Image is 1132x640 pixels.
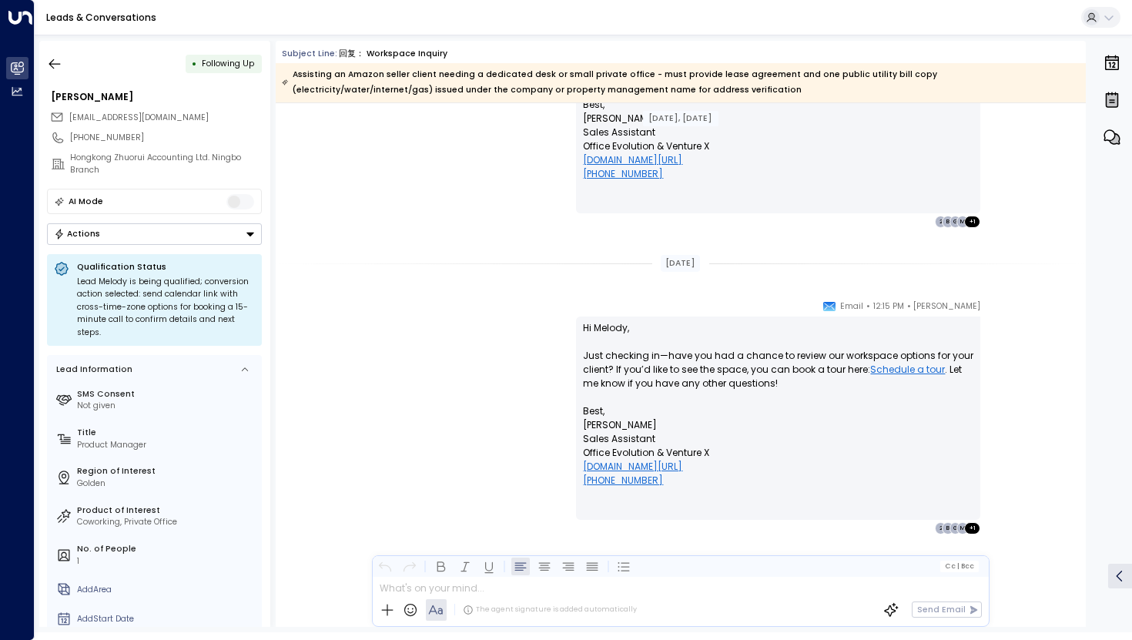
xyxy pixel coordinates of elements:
[935,522,947,534] div: 2
[282,67,1079,98] div: Assisting an Amazon seller client needing a dedicated desk or small private office - must provide...
[339,48,447,60] div: 回复： Workspace Inquiry
[583,474,663,488] a: [PHONE_NUMBER]
[47,223,262,245] div: Button group with a nested menu
[870,363,945,377] a: Schedule a tour
[47,223,262,245] button: Actions
[77,427,257,439] label: Title
[54,229,101,240] div: Actions
[583,418,973,488] p: [PERSON_NAME] Sales Assistant Office Evolution & Venture X
[77,584,257,596] div: AddArea
[77,400,257,412] div: Not given
[940,561,979,571] button: Cc|Bcc
[77,439,257,451] div: Product Manager
[840,299,863,314] span: Email
[873,299,904,314] span: 12:15 PM
[77,276,255,340] div: Lead Melody is being qualified; conversion action selected: send calendar link with cross-time-zo...
[583,321,973,404] p: Hi Melody, Just checking in—have you had a chance to review our workspace options for your client...
[77,613,257,625] div: AddStart Date
[77,543,257,555] label: No. of People
[69,112,209,123] span: [EMAIL_ADDRESS][DOMAIN_NAME]
[282,48,337,59] span: Subject Line:
[69,194,103,209] div: AI Mode
[202,58,254,69] span: Following Up
[964,522,981,534] div: + 1
[583,112,973,181] p: [PERSON_NAME] Sales Assistant Office Evolution & Venture X
[77,388,257,400] label: SMS Consent
[46,11,156,24] a: Leads & Conversations
[400,557,418,575] button: Redo
[935,216,947,228] div: 2
[913,299,980,314] span: [PERSON_NAME]
[77,477,257,490] div: Golden
[942,216,954,228] div: B
[77,504,257,517] label: Product of Interest
[52,364,132,376] div: Lead Information
[376,557,394,575] button: Undo
[964,216,981,228] div: + 1
[949,216,962,228] div: G
[956,216,969,228] div: M
[866,299,870,314] span: •
[643,111,718,126] div: [DATE], [DATE]
[907,299,911,314] span: •
[583,460,682,474] a: [DOMAIN_NAME][URL]
[583,404,973,418] p: Best,
[77,465,257,477] label: Region of Interest
[463,605,637,615] div: The agent signature is added automatically
[956,562,959,570] span: |
[583,153,682,167] a: [DOMAIN_NAME][URL]
[70,152,262,176] div: Hongkong Zhuorui Accounting Ltd. Ningbo Branch
[70,132,262,144] div: [PHONE_NUMBER]
[986,299,1010,322] img: 12_headshot.jpg
[661,255,700,272] div: [DATE]
[949,522,962,534] div: G
[192,53,197,74] div: •
[77,555,257,568] div: 1
[583,167,663,181] a: [PHONE_NUMBER]
[51,90,262,104] div: [PERSON_NAME]
[77,261,255,273] p: Qualification Status
[956,522,969,534] div: M
[69,112,209,124] span: melody@zhuoruigroup.com.cn
[77,516,257,528] div: Coworking, Private Office
[942,522,954,534] div: B
[945,562,974,570] span: Cc Bcc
